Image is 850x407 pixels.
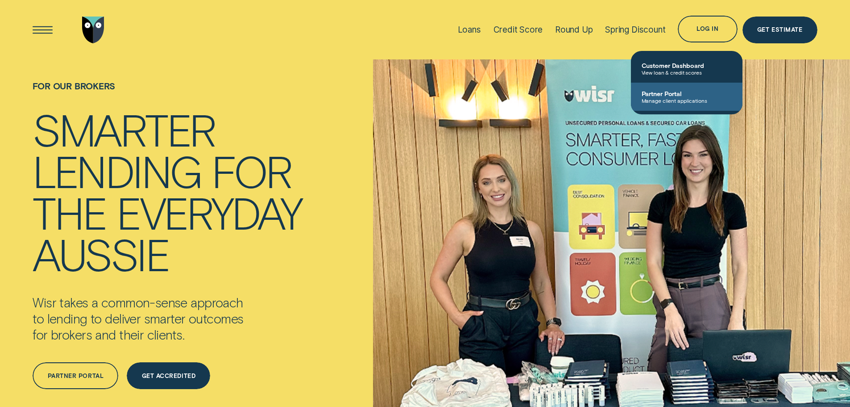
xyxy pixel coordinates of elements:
button: Open Menu [29,17,56,43]
span: Manage client applications [642,97,732,104]
span: Partner Portal [642,90,732,97]
p: Wisr takes a common-sense approach to lending to deliver smarter outcomes for brokers and their c... [33,294,290,343]
div: lending [33,150,201,191]
div: Aussie [33,233,169,274]
a: Get Estimate [742,17,817,43]
a: Customer DashboardView loan & credit scores [631,55,742,83]
a: Partner PortalManage client applications [631,83,742,111]
span: View loan & credit scores [642,69,732,76]
h4: Smarter lending for the everyday Aussie [33,108,301,274]
div: everyday [116,191,301,233]
div: for [211,150,291,191]
span: Customer Dashboard [642,62,732,69]
div: Loans [458,25,481,35]
a: Partner Portal [33,362,118,389]
div: Smarter [33,108,215,150]
div: Credit Score [493,25,543,35]
div: the [33,191,106,233]
button: Log in [678,16,737,42]
a: Get Accredited [127,362,210,389]
div: Spring Discount [605,25,665,35]
h1: For Our Brokers [33,81,301,108]
div: Round Up [555,25,593,35]
img: Wisr [82,17,104,43]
